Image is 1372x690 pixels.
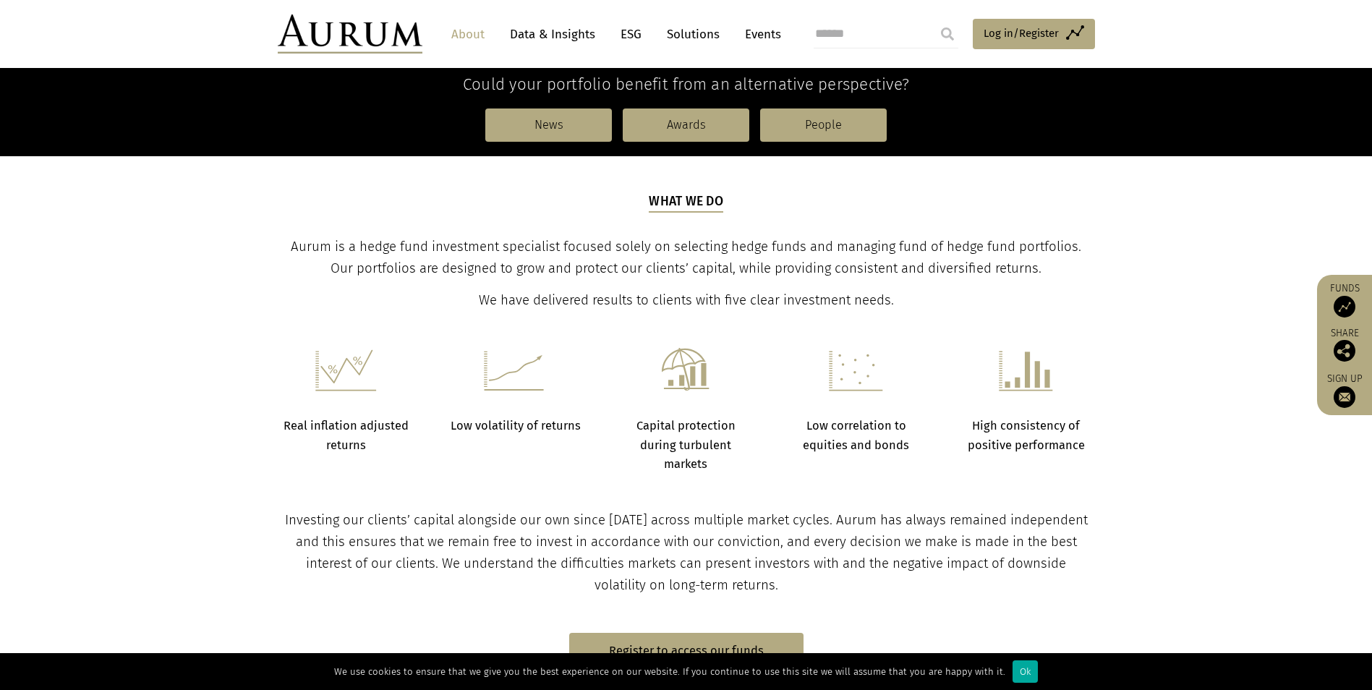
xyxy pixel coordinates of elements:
a: About [444,21,492,48]
span: Aurum is a hedge fund investment specialist focused solely on selecting hedge funds and managing ... [291,239,1081,276]
strong: Low correlation to equities and bonds [803,419,909,451]
span: Log in/Register [984,25,1059,42]
a: Awards [623,108,749,142]
div: Ok [1013,660,1038,683]
strong: High consistency of positive performance [968,419,1085,451]
a: People [760,108,887,142]
img: Sign up to our newsletter [1334,386,1355,408]
a: Register to access our funds [569,633,804,670]
a: Solutions [660,21,727,48]
strong: Low volatility of returns [451,419,581,433]
h5: What we do [649,192,723,213]
a: News [485,108,612,142]
span: We have delivered results to clients with five clear investment needs. [479,292,894,308]
img: Share this post [1334,340,1355,362]
span: Investing our clients’ capital alongside our own since [DATE] across multiple market cycles. Auru... [285,512,1088,593]
a: Sign up [1324,372,1365,408]
a: ESG [613,21,649,48]
img: Aurum [278,14,422,54]
h4: Could your portfolio benefit from an alternative perspective? [278,74,1095,94]
strong: Real inflation adjusted returns [284,419,409,451]
a: Log in/Register [973,19,1095,49]
strong: Capital protection during turbulent markets [636,419,736,471]
a: Data & Insights [503,21,602,48]
div: Share [1324,328,1365,362]
a: Events [738,21,781,48]
img: Access Funds [1334,296,1355,318]
a: Funds [1324,282,1365,318]
input: Submit [933,20,962,48]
